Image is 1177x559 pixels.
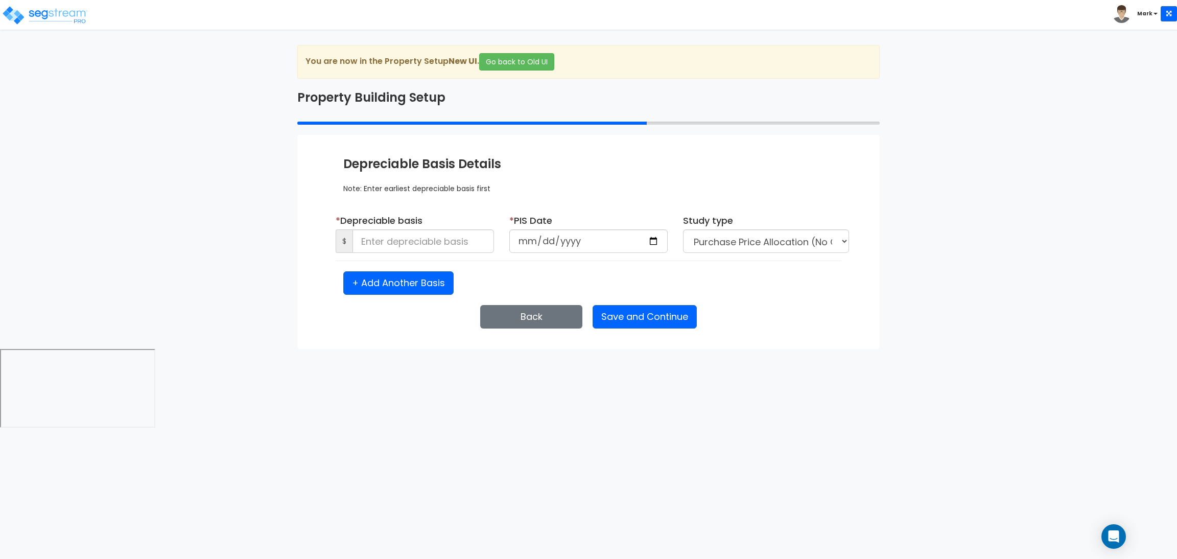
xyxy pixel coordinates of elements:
img: avatar.png [1113,5,1131,23]
label: Study type [683,214,733,227]
button: Save and Continue [593,305,697,329]
button: Back [480,305,582,329]
button: Go back to Old UI [479,53,554,71]
label: PIS Date [509,214,552,227]
strong: New UI [449,55,477,67]
div: Depreciable Basis Details [343,155,834,173]
input: Enter depreciable basis [352,229,494,253]
button: + Add Another Basis [343,271,454,295]
img: logo_pro_r.png [2,5,88,26]
div: You are now in the Property Setup . [297,45,880,79]
b: Mark [1137,10,1152,17]
div: Property Building Setup [290,89,887,106]
div: Open Intercom Messenger [1101,524,1126,549]
label: Depreciable basis [336,214,422,227]
span: $ [336,229,352,253]
input: Select date [509,229,668,253]
div: Note: Enter earliest depreciable basis first [343,173,834,194]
